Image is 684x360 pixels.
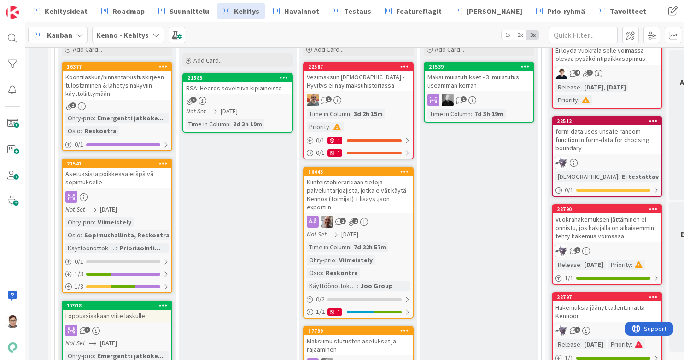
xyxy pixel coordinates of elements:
span: 1 / 1 [565,273,573,283]
div: 16443 [304,168,413,176]
div: VH [304,216,413,228]
i: Not Set [307,230,327,238]
span: : [580,260,582,270]
a: Testaus [327,3,377,19]
div: Osio [307,268,322,278]
div: Vuokrahakemuksen jättäminen ei onnistu, jos hakijalla on aikaisemmin tehty hakemus voimassa [553,213,661,242]
span: Add Card... [314,45,344,53]
span: Tavoitteet [610,6,646,17]
div: Reskontra [323,268,360,278]
div: Release [555,339,580,349]
span: : [329,122,331,132]
div: Koontilaskun/hinnantarkistuskirjeen tulostaminen & lähetys näkyviin käyttöliittymään [63,71,171,100]
span: : [580,339,582,349]
span: 1 [461,96,467,102]
div: Sopimushallinta, Reskontra [82,230,172,240]
div: 17799Maksumuistutusten asetukset ja rajaaminen [304,327,413,355]
div: Priority [608,260,631,270]
div: Vesimaksun [DEMOGRAPHIC_DATA] - Hyvitys ei näy maksuhistoriassa [304,71,413,91]
div: Time in Column [186,119,229,129]
a: 21541Asetuksista poikkeava eräpäivä sopimukselleNot Set[DATE]Ohry-prio:ViimeistelyOsio:Sopimushal... [62,159,172,293]
div: 22790Vuokrahakemuksen jättäminen ei onnistu, jos hakijalla on aikaisemmin tehty hakemus voimassa [553,205,661,242]
span: Testaus [344,6,371,17]
a: Roadmap [96,3,150,19]
span: Support [19,1,42,12]
img: MT [555,67,567,79]
div: Release [555,260,580,270]
span: : [322,268,323,278]
div: 2d 3h 19m [231,119,264,129]
span: : [578,95,579,105]
div: 0/2 [304,294,413,305]
div: Priorisointi... [117,243,163,253]
span: 0 / 1 [75,140,83,149]
span: : [81,126,82,136]
i: Not Set [65,205,85,213]
div: Ohry-prio [65,113,94,123]
a: 22512form-data uses unsafe random function in form-data for choosing boundaryLM[DEMOGRAPHIC_DATA]... [552,116,662,197]
span: 2 [70,102,76,108]
a: Kehitys [217,3,265,19]
span: Havainnot [284,6,319,17]
div: Loppuasiakkaan viite laskulle [63,310,171,322]
div: 22512form-data uses unsafe random function in form-data for choosing boundary [553,117,661,154]
a: Prio-ryhmä [531,3,590,19]
span: : [335,255,337,265]
div: Hakemuksia jäänyt tallentumatta Kennoon [553,301,661,322]
div: 17799 [308,328,413,334]
i: Not Set [65,339,85,347]
div: 7d 3h 19m [472,109,506,119]
span: Prio-ryhmä [547,6,585,17]
div: 22587Vesimaksun [DEMOGRAPHIC_DATA] - Hyvitys ei näy maksuhistoriassa [304,63,413,91]
div: [DATE] [582,260,606,270]
span: : [350,242,351,252]
a: 16377Koontilaskun/hinnantarkistuskirjeen tulostaminen & lähetys näkyviin käyttöliittymäänOhry-pri... [62,62,172,151]
div: LM [553,325,661,336]
div: Ohry-prio [307,255,335,265]
div: 1/1 [553,272,661,284]
div: 22587 [308,64,413,70]
span: Kanban [47,30,72,41]
div: 17918Loppuasiakkaan viite laskulle [63,301,171,322]
div: 21539Maksumuistutukset - 3. muistutus useamman kerran [425,63,533,91]
span: : [618,171,620,182]
a: Havainnot [268,3,325,19]
a: Kehitysideat [28,3,93,19]
div: Osio [65,230,81,240]
span: 0 / 1 [565,185,573,195]
div: 16443 [308,169,413,175]
span: 2x [514,30,526,40]
span: 2 [352,218,358,224]
div: Osio [65,126,81,136]
img: MV [442,94,454,106]
span: : [631,339,632,349]
span: [PERSON_NAME] [467,6,522,17]
span: 1 [191,97,197,103]
a: 22587Vesimaksun [DEMOGRAPHIC_DATA] - Hyvitys ei näy maksuhistoriassaBNTime in Column:3d 2h 15mPri... [303,62,414,159]
span: 2 [340,218,346,224]
a: 21583RSA: Heeros soveltuva kipiaineistoNot Set[DATE]Time in Column:2d 3h 19m [182,73,293,133]
div: Priority [608,339,631,349]
div: 1/21 [304,306,413,318]
span: : [81,230,82,240]
div: 22512 [557,118,661,124]
a: Ei löydä vuokralaiselle voimassa olevaa pysäköintipaikkasopimusMTRelease:[DATE], [DATE]Priority: [552,35,662,109]
div: 0/11 [304,135,413,146]
span: 1 [326,96,332,102]
span: Add Card... [435,45,464,53]
div: 21583RSA: Heeros soveltuva kipiaineisto [183,74,292,94]
span: : [631,260,632,270]
div: 21541Asetuksista poikkeava eräpäivä sopimukselle [63,159,171,188]
div: 22797 [553,293,661,301]
span: Add Card... [73,45,102,53]
a: [PERSON_NAME] [450,3,528,19]
div: 21539 [429,64,533,70]
img: SM [6,315,19,328]
div: 1/3 [63,281,171,292]
span: Add Card... [193,56,223,65]
div: Ohry-prio [65,217,94,227]
span: Suunnittelu [170,6,209,17]
span: [DATE] [221,106,238,116]
div: Käyttöönottokriittisyys [307,281,357,291]
div: Viimeistely [337,255,375,265]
